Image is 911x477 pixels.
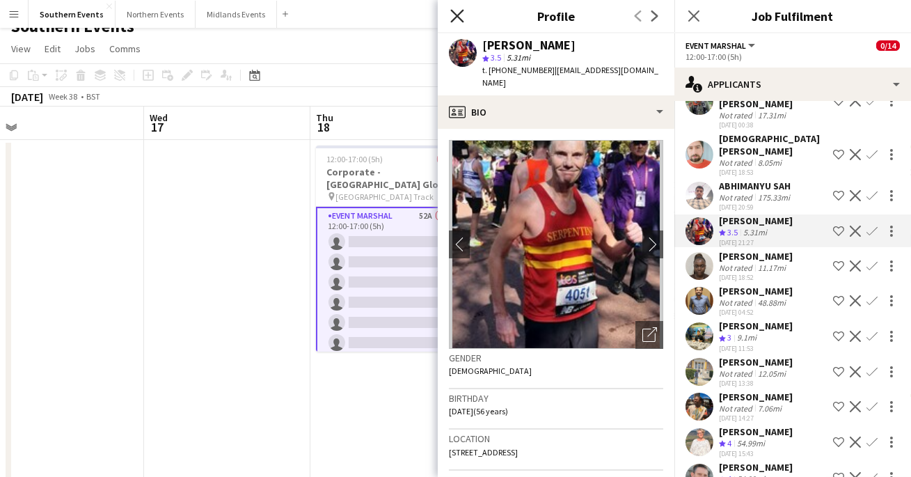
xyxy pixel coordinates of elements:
[316,111,333,124] span: Thu
[116,1,196,28] button: Northern Events
[719,368,755,379] div: Not rated
[719,263,755,273] div: Not rated
[755,157,784,168] div: 8.05mi
[719,273,793,282] div: [DATE] 18:52
[719,110,755,120] div: Not rated
[719,203,793,212] div: [DATE] 20:59
[876,40,900,51] span: 0/14
[449,447,518,458] span: [STREET_ADDRESS]
[719,180,793,192] div: ABHIMANYU SAH
[719,403,755,414] div: Not rated
[69,40,101,58] a: Jobs
[437,154,461,164] span: 0/14
[719,320,793,332] div: [PERSON_NAME]
[150,111,168,124] span: Wed
[755,263,789,273] div: 11.17mi
[727,227,738,237] span: 3.5
[327,154,383,164] span: 12:00-17:00 (5h)
[449,352,663,364] h3: Gender
[719,157,755,168] div: Not rated
[719,192,755,203] div: Not rated
[148,119,168,135] span: 17
[740,227,770,239] div: 5.31mi
[11,42,31,55] span: View
[686,52,900,62] div: 12:00-17:00 (5h)
[336,191,434,202] span: [GEOGRAPHIC_DATA] Track
[719,168,827,177] div: [DATE] 18:53
[109,42,141,55] span: Comms
[104,40,146,58] a: Comms
[46,91,81,102] span: Week 38
[74,42,95,55] span: Jobs
[719,285,793,297] div: [PERSON_NAME]
[449,392,663,405] h3: Birthday
[719,391,793,403] div: [PERSON_NAME]
[755,297,789,308] div: 48.88mi
[719,250,793,263] div: [PERSON_NAME]
[719,132,827,157] div: [DEMOGRAPHIC_DATA][PERSON_NAME]
[719,120,827,130] div: [DATE] 00:38
[438,95,674,129] div: Bio
[686,40,746,51] span: Event Marshal
[6,40,36,58] a: View
[727,332,731,343] span: 3
[719,379,793,388] div: [DATE] 13:38
[734,332,759,344] div: 9.1mi
[674,7,911,25] h3: Job Fulfilment
[29,1,116,28] button: Southern Events
[734,438,768,450] div: 54.99mi
[719,449,793,458] div: [DATE] 15:43
[491,52,501,63] span: 3.5
[719,297,755,308] div: Not rated
[755,368,789,379] div: 12.05mi
[635,321,663,349] div: Open photos pop-in
[449,406,508,416] span: [DATE] (56 years)
[719,356,793,368] div: [PERSON_NAME]
[686,40,757,51] button: Event Marshal
[39,40,66,58] a: Edit
[755,403,784,414] div: 7.06mi
[449,432,663,445] h3: Location
[719,461,793,474] div: [PERSON_NAME]
[482,65,555,75] span: t. [PHONE_NUMBER]
[482,39,576,52] div: [PERSON_NAME]
[449,366,532,376] span: [DEMOGRAPHIC_DATA]
[504,52,533,63] span: 5.31mi
[755,110,789,120] div: 17.31mi
[719,214,793,227] div: [PERSON_NAME]
[719,344,793,353] div: [DATE] 11:53
[719,414,793,423] div: [DATE] 14:27
[316,166,472,191] h3: Corporate - [GEOGRAPHIC_DATA] Global 5k
[316,146,472,352] app-job-card: 12:00-17:00 (5h)0/14Corporate - [GEOGRAPHIC_DATA] Global 5k [GEOGRAPHIC_DATA] Track1 RoleEvent Ma...
[482,65,658,88] span: | [EMAIL_ADDRESS][DOMAIN_NAME]
[11,90,43,104] div: [DATE]
[449,140,663,349] img: Crew avatar or photo
[674,68,911,101] div: Applicants
[438,7,674,25] h3: Profile
[45,42,61,55] span: Edit
[196,1,277,28] button: Midlands Events
[719,425,793,438] div: [PERSON_NAME]
[755,192,793,203] div: 175.33mi
[719,308,793,317] div: [DATE] 04:52
[314,119,333,135] span: 18
[86,91,100,102] div: BST
[727,438,731,448] span: 4
[719,238,793,247] div: [DATE] 21:27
